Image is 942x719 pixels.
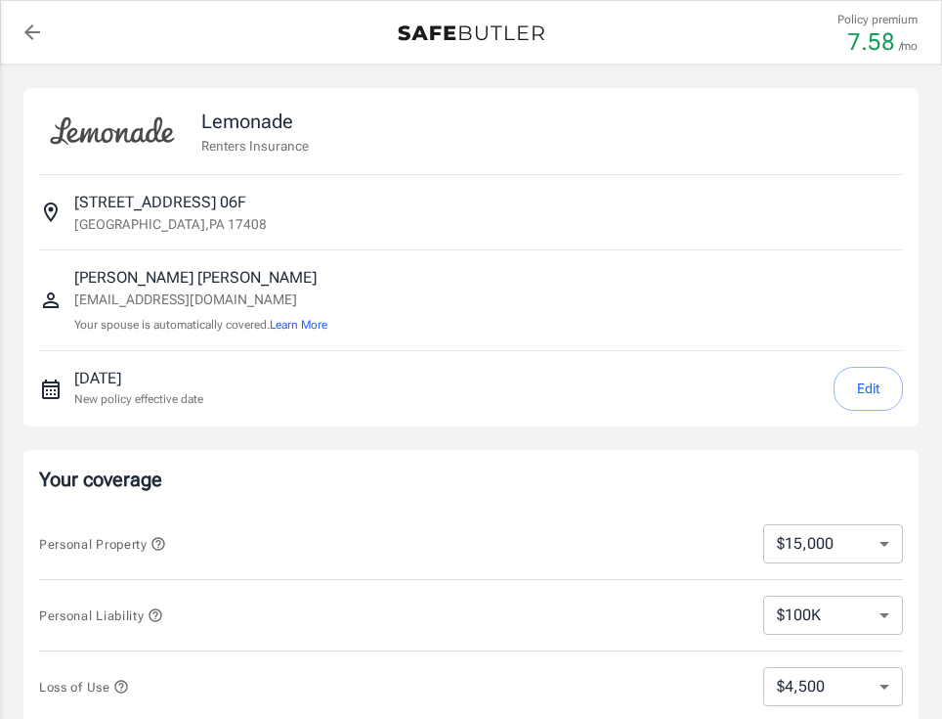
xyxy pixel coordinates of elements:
p: Policy premium [837,11,918,28]
svg: Insured address [39,201,63,224]
span: Personal Liability [39,608,163,623]
p: [EMAIL_ADDRESS][DOMAIN_NAME] [74,290,327,310]
p: [STREET_ADDRESS] 06F [74,191,246,214]
a: back to quotes [13,13,52,52]
p: [PERSON_NAME] [PERSON_NAME] [74,266,327,290]
p: [DATE] [74,367,203,390]
img: Back to quotes [398,25,544,41]
span: Personal Property [39,537,166,552]
svg: Insured person [39,289,63,312]
button: Loss of Use [39,675,129,698]
p: [GEOGRAPHIC_DATA] , PA 17408 [74,214,267,234]
span: Loss of Use [39,680,129,695]
p: /mo [899,37,918,55]
p: Renters Insurance [201,136,309,156]
button: Personal Liability [39,604,163,627]
p: Lemonade [201,107,309,136]
svg: New policy start date [39,378,63,401]
button: Learn More [270,316,327,334]
p: New policy effective date [74,390,203,408]
p: Your spouse is automatically covered. [74,316,327,335]
button: Personal Property [39,532,166,556]
p: 7.58 [847,30,895,54]
p: Your coverage [39,466,903,493]
img: Lemonade [39,104,186,158]
button: Edit [834,367,903,411]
